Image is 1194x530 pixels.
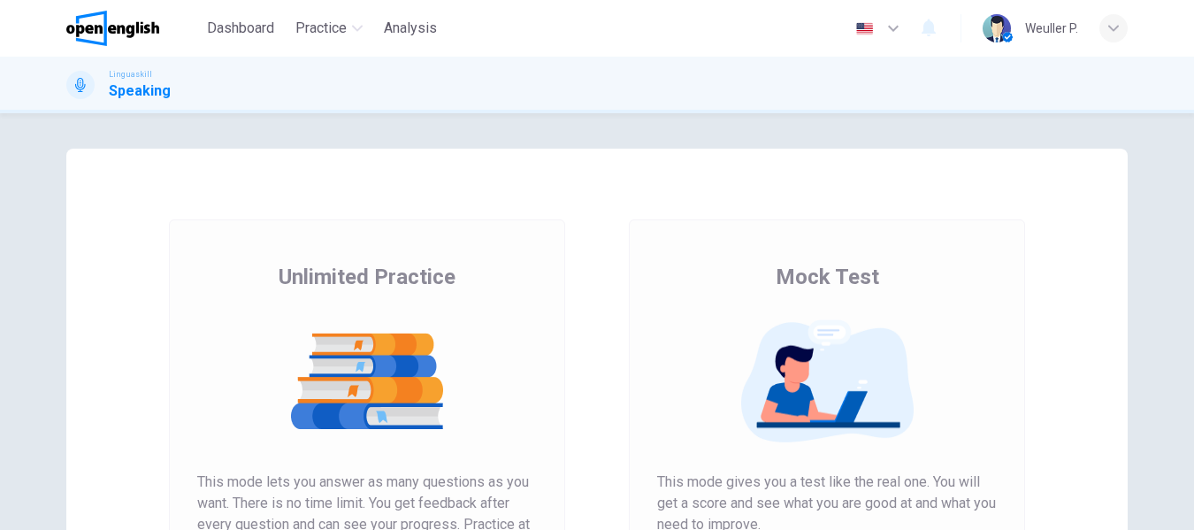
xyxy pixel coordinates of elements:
[66,11,200,46] a: OpenEnglish logo
[66,11,159,46] img: OpenEnglish logo
[109,68,152,81] span: Linguaskill
[853,22,876,35] img: en
[109,81,171,102] h1: Speaking
[288,12,370,44] button: Practice
[279,263,455,291] span: Unlimited Practice
[295,18,347,39] span: Practice
[377,12,444,44] button: Analysis
[207,18,274,39] span: Dashboard
[200,12,281,44] button: Dashboard
[983,14,1011,42] img: Profile picture
[776,263,879,291] span: Mock Test
[384,18,437,39] span: Analysis
[1025,18,1078,39] div: Weuller P.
